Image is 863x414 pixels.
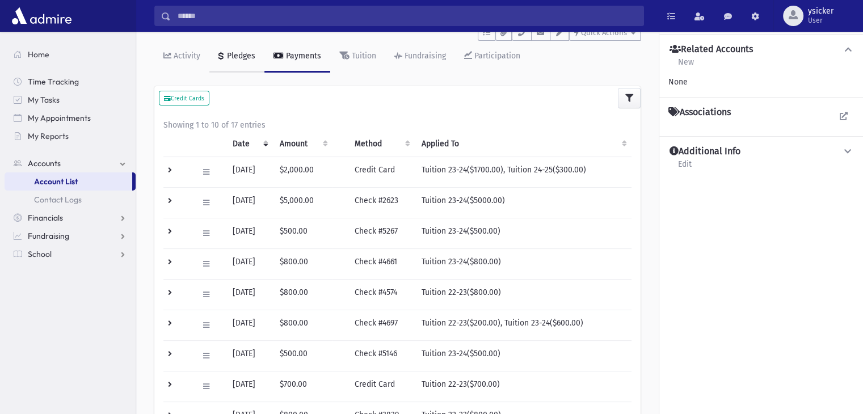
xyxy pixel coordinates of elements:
span: ysicker [808,7,833,16]
a: My Reports [5,127,136,145]
td: [DATE] [226,157,273,187]
td: Tuition 23-24($800.00) [415,248,632,279]
td: $5,000.00 [273,187,332,218]
a: My Appointments [5,109,136,127]
td: $700.00 [273,371,332,402]
span: Financials [28,213,63,223]
a: Financials [5,209,136,227]
td: [DATE] [226,310,273,340]
td: Tuition 23-24($5000.00) [415,187,632,218]
span: My Appointments [28,113,91,123]
td: Tuition 22-23($700.00) [415,371,632,402]
span: School [28,249,52,259]
img: AdmirePro [9,5,74,27]
td: [DATE] [226,187,273,218]
th: Applied To: activate to sort column ascending [415,131,632,157]
td: Credit Card [348,371,415,402]
td: $2,000.00 [273,157,332,187]
span: My Reports [28,131,69,141]
td: Tuition 23-24($1700.00), Tuition 24-25($300.00) [415,157,632,187]
td: [DATE] [226,248,273,279]
a: Payments [264,41,330,73]
a: Contact Logs [5,191,136,209]
a: Tuition [330,41,385,73]
td: Check #4661 [348,248,415,279]
a: New [677,56,694,76]
td: $800.00 [273,279,332,310]
a: Edit [677,158,692,178]
div: Payments [284,51,321,61]
div: Showing 1 to 10 of 17 entries [163,119,632,131]
a: School [5,245,136,263]
a: Pledges [209,41,264,73]
div: Tuition [350,51,376,61]
div: Fundraising [402,51,446,61]
td: Tuition 23-24($500.00) [415,340,632,371]
span: Fundraising [28,231,69,241]
input: Search [171,6,643,26]
span: User [808,16,833,25]
span: Accounts [28,158,61,168]
a: My Tasks [5,91,136,109]
button: Additional Info [668,146,854,158]
span: Account List [34,176,78,187]
div: Pledges [225,51,255,61]
a: Account List [5,172,132,191]
button: Related Accounts [668,44,854,56]
a: Fundraising [385,41,455,73]
td: Tuition 23-24($500.00) [415,218,632,248]
div: None [668,76,854,88]
td: $800.00 [273,248,332,279]
button: Quick Actions [569,24,641,41]
td: Check #5146 [348,340,415,371]
td: Check #4697 [348,310,415,340]
a: Time Tracking [5,73,136,91]
td: Check #5267 [348,218,415,248]
td: $500.00 [273,218,332,248]
div: Participation [472,51,520,61]
a: Accounts [5,154,136,172]
h4: Related Accounts [670,44,753,56]
td: Tuition 22-23($200.00), Tuition 23-24($600.00) [415,310,632,340]
th: Method: activate to sort column ascending [348,131,415,157]
td: Tuition 22-23($800.00) [415,279,632,310]
div: Activity [171,51,200,61]
h4: Additional Info [670,146,740,158]
td: Credit Card [348,157,415,187]
a: Participation [455,41,529,73]
span: Quick Actions [581,28,627,37]
td: $800.00 [273,310,332,340]
td: [DATE] [226,340,273,371]
td: $500.00 [273,340,332,371]
span: Contact Logs [34,195,82,205]
button: Credit Cards [159,91,209,105]
td: Check #2623 [348,187,415,218]
td: Check #4574 [348,279,415,310]
span: My Tasks [28,95,60,105]
a: Fundraising [5,227,136,245]
span: Time Tracking [28,77,79,87]
small: Credit Cards [164,95,204,102]
span: Home [28,49,49,60]
td: [DATE] [226,218,273,248]
th: Date: activate to sort column ascending [226,131,273,157]
td: [DATE] [226,279,273,310]
td: [DATE] [226,371,273,402]
h4: Associations [668,107,731,118]
a: Home [5,45,136,64]
a: Activity [154,41,209,73]
th: Amount: activate to sort column ascending [273,131,332,157]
